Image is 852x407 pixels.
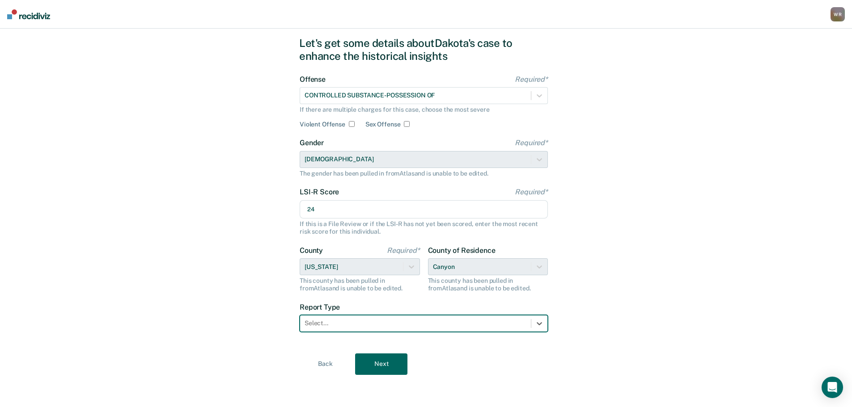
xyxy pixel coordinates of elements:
[300,188,548,196] label: LSI-R Score
[7,9,50,19] img: Recidiviz
[515,138,548,147] span: Required*
[831,7,845,21] div: W R
[428,246,548,255] label: County of Residence
[515,75,548,84] span: Required*
[355,353,407,375] button: Next
[299,37,553,63] div: Let's get some details about Dakota's case to enhance the historical insights
[822,377,843,398] div: Open Intercom Messenger
[300,303,548,311] label: Report Type
[428,277,548,292] div: This county has been pulled in from Atlas and is unable to be edited.
[300,220,548,235] div: If this is a File Review or if the LSI-R has not yet been scored, enter the most recent risk scor...
[300,106,548,113] div: If there are multiple charges for this case, choose the most severe
[831,7,845,21] button: WR
[300,170,548,177] div: The gender has been pulled in from Atlas and is unable to be edited.
[299,353,352,375] button: Back
[300,246,420,255] label: County
[515,188,548,196] span: Required*
[387,246,420,255] span: Required*
[300,138,548,147] label: Gender
[365,121,400,128] label: Sex Offense
[300,75,548,84] label: Offense
[300,121,345,128] label: Violent Offense
[300,277,420,292] div: This county has been pulled in from Atlas and is unable to be edited.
